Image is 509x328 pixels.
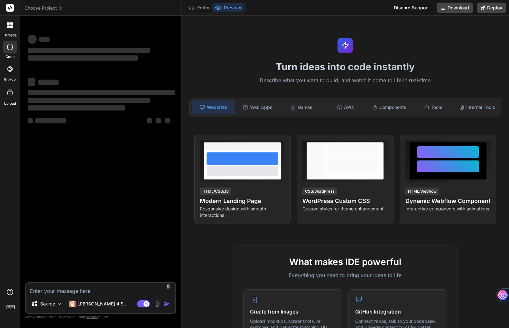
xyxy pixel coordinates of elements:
button: Preview [212,3,244,12]
button: Editor [186,3,212,12]
span: ‌ [35,118,66,123]
label: GitHub [4,77,16,82]
span: ‌ [28,78,35,86]
span: ‌ [28,48,150,53]
label: threads [3,33,17,38]
div: CSS/WordPress [302,188,337,195]
p: Always double-check its answers. Your in Bind [25,314,176,320]
h4: GitHub Integration [355,308,440,315]
img: icon [164,301,170,307]
p: Everything you need to bring your ideas to life [243,271,447,279]
div: Games [280,101,323,114]
h2: What makes IDE powerful [243,255,447,269]
button: Download [437,3,473,13]
span: ‌ [28,90,175,95]
span: ‌ [28,55,138,61]
button: Deploy [477,3,506,13]
h4: Create from Images [250,308,335,315]
h4: Dynamic Webflow Component [405,197,491,206]
h1: Turn ideas into code instantly [185,61,505,72]
div: HTML/CSS/JS [200,188,231,195]
span: ‌ [147,118,152,123]
span: privacy [86,315,98,319]
h4: Modern Landing Page [200,197,285,206]
img: Claude 4 Sonnet [69,301,76,307]
span: ‌ [39,37,50,42]
span: ‌ [28,118,33,123]
p: Source [40,301,55,307]
label: code [5,54,14,60]
p: Custom styles for theme enhancement [302,206,388,212]
span: ‌ [28,98,150,103]
div: Discord Support [390,3,433,13]
span: ‌ [165,118,170,123]
span: ‌ [156,118,161,123]
span: ‌ [28,105,125,111]
div: Internal Tools [456,101,498,114]
span: Choose Project [24,5,63,11]
p: Interactive components with animations [405,206,491,212]
div: Websites [192,101,235,114]
div: Tools [412,101,454,114]
span: ‌ [28,35,37,44]
div: APIs [324,101,367,114]
span: ‌ [38,80,59,85]
img: Pick Models [57,301,62,307]
label: Upload [4,101,16,106]
p: Responsive design with smooth interactions [200,206,285,218]
div: Components [368,101,411,114]
p: Describe what you want to build, and watch it come to life in real-time [185,76,505,85]
div: HTML/Webflow [405,188,439,195]
p: [PERSON_NAME] 4 S.. [78,301,126,307]
img: attachment [154,300,161,308]
h4: WordPress Custom CSS [302,197,388,206]
div: Web Apps [236,101,279,114]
